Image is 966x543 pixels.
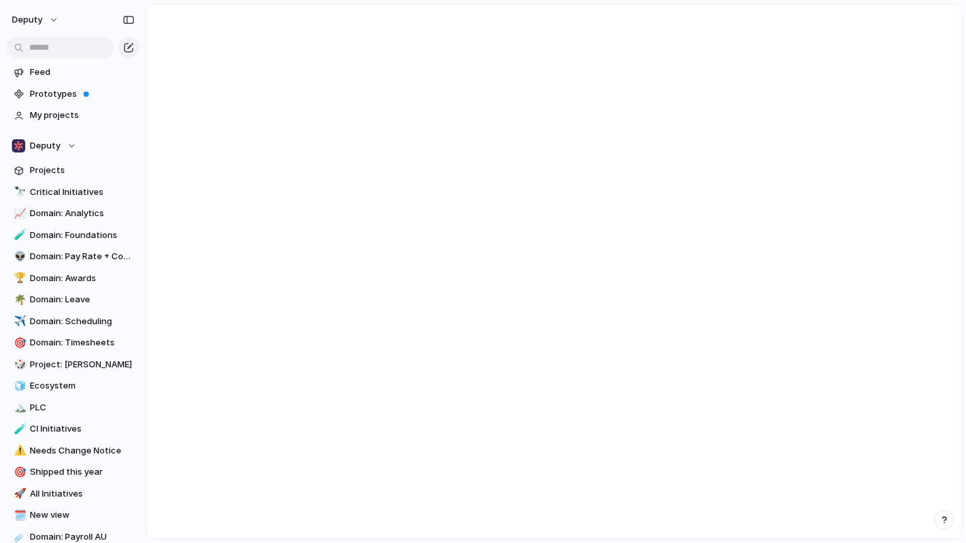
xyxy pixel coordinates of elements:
[30,293,135,306] span: Domain: Leave
[14,227,23,243] div: 🧪
[7,247,139,267] a: 👽Domain: Pay Rate + Compliance
[14,400,23,415] div: 🏔️
[30,315,135,328] span: Domain: Scheduling
[14,379,23,394] div: 🧊
[12,250,25,263] button: 👽
[7,84,139,104] a: Prototypes
[7,398,139,418] a: 🏔️PLC
[12,358,25,371] button: 🎲
[7,225,139,245] a: 🧪Domain: Foundations
[7,160,139,180] a: Projects
[30,164,135,177] span: Projects
[12,465,25,479] button: 🎯
[30,336,135,349] span: Domain: Timesheets
[12,379,25,392] button: 🧊
[7,419,139,439] a: 🧪CI Initiatives
[12,422,25,436] button: 🧪
[14,292,23,308] div: 🌴
[12,444,25,457] button: ⚠️
[7,462,139,482] a: 🎯Shipped this year
[7,376,139,396] a: 🧊Ecosystem
[12,293,25,306] button: 🌴
[7,136,139,156] button: Deputy
[7,269,139,288] a: 🏆Domain: Awards
[12,401,25,414] button: 🏔️
[14,314,23,329] div: ✈️
[14,249,23,265] div: 👽
[12,487,25,501] button: 🚀
[30,358,135,371] span: Project: [PERSON_NAME]
[30,229,135,242] span: Domain: Foundations
[30,88,135,101] span: Prototypes
[7,484,139,504] a: 🚀All Initiatives
[30,207,135,220] span: Domain: Analytics
[12,229,25,242] button: 🧪
[6,9,66,30] button: deputy
[14,271,23,286] div: 🏆
[30,109,135,122] span: My projects
[7,333,139,353] a: 🎯Domain: Timesheets
[14,422,23,437] div: 🧪
[7,62,139,82] a: Feed
[30,465,135,479] span: Shipped this year
[7,105,139,125] a: My projects
[30,139,60,152] span: Deputy
[7,204,139,223] a: 📈Domain: Analytics
[12,509,25,522] button: 🗓️
[12,336,25,349] button: 🎯
[7,505,139,525] a: 🗓️New view
[12,186,25,199] button: 🔭
[30,66,135,79] span: Feed
[30,487,135,501] span: All Initiatives
[7,312,139,332] a: ✈️Domain: Scheduling
[30,422,135,436] span: CI Initiatives
[30,186,135,199] span: Critical Initiatives
[14,486,23,501] div: 🚀
[7,441,139,461] a: ⚠️Needs Change Notice
[14,357,23,372] div: 🎲
[12,207,25,220] button: 📈
[12,13,42,27] span: deputy
[12,315,25,328] button: ✈️
[30,444,135,457] span: Needs Change Notice
[30,250,135,263] span: Domain: Pay Rate + Compliance
[7,355,139,375] a: 🎲Project: [PERSON_NAME]
[30,509,135,522] span: New view
[7,290,139,310] a: 🌴Domain: Leave
[14,465,23,480] div: 🎯
[14,184,23,200] div: 🔭
[14,443,23,458] div: ⚠️
[30,272,135,285] span: Domain: Awards
[14,508,23,523] div: 🗓️
[12,272,25,285] button: 🏆
[30,379,135,392] span: Ecosystem
[7,182,139,202] a: 🔭Critical Initiatives
[14,335,23,351] div: 🎯
[14,206,23,221] div: 📈
[30,401,135,414] span: PLC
